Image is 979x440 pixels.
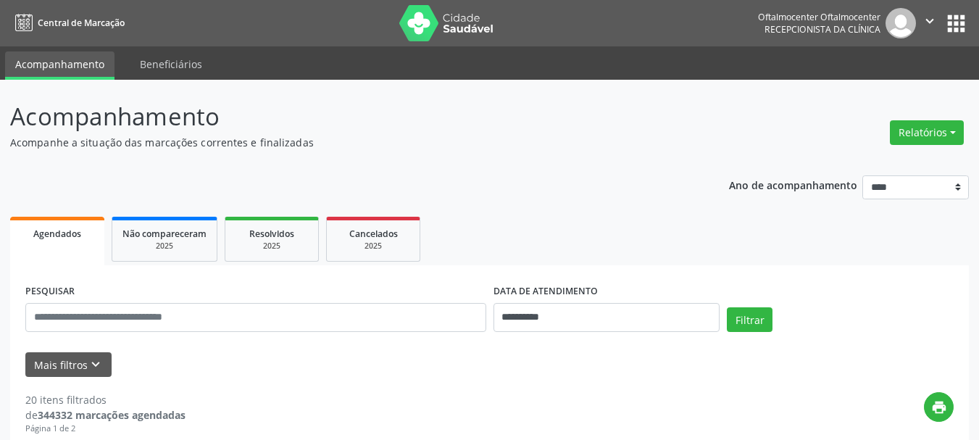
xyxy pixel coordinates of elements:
a: Central de Marcação [10,11,125,35]
div: Oftalmocenter Oftalmocenter [758,11,880,23]
i: print [931,399,947,415]
button: Relatórios [890,120,964,145]
p: Acompanhe a situação das marcações correntes e finalizadas [10,135,681,150]
span: Recepcionista da clínica [765,23,880,36]
span: Resolvidos [249,228,294,240]
a: Acompanhamento [5,51,114,80]
span: Agendados [33,228,81,240]
button:  [916,8,943,38]
div: Página 1 de 2 [25,423,186,435]
span: Cancelados [349,228,398,240]
div: 2025 [122,241,207,252]
div: de [25,407,186,423]
div: 2025 [236,241,308,252]
i: keyboard_arrow_down [88,357,104,373]
label: PESQUISAR [25,281,75,303]
button: print [924,392,954,422]
span: Não compareceram [122,228,207,240]
button: Mais filtroskeyboard_arrow_down [25,352,112,378]
p: Acompanhamento [10,99,681,135]
p: Ano de acompanhamento [729,175,857,194]
label: DATA DE ATENDIMENTO [493,281,598,303]
img: img [886,8,916,38]
div: 20 itens filtrados [25,392,186,407]
button: Filtrar [727,307,772,332]
strong: 344332 marcações agendadas [38,408,186,422]
button: apps [943,11,969,36]
i:  [922,13,938,29]
span: Central de Marcação [38,17,125,29]
a: Beneficiários [130,51,212,77]
div: 2025 [337,241,409,252]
